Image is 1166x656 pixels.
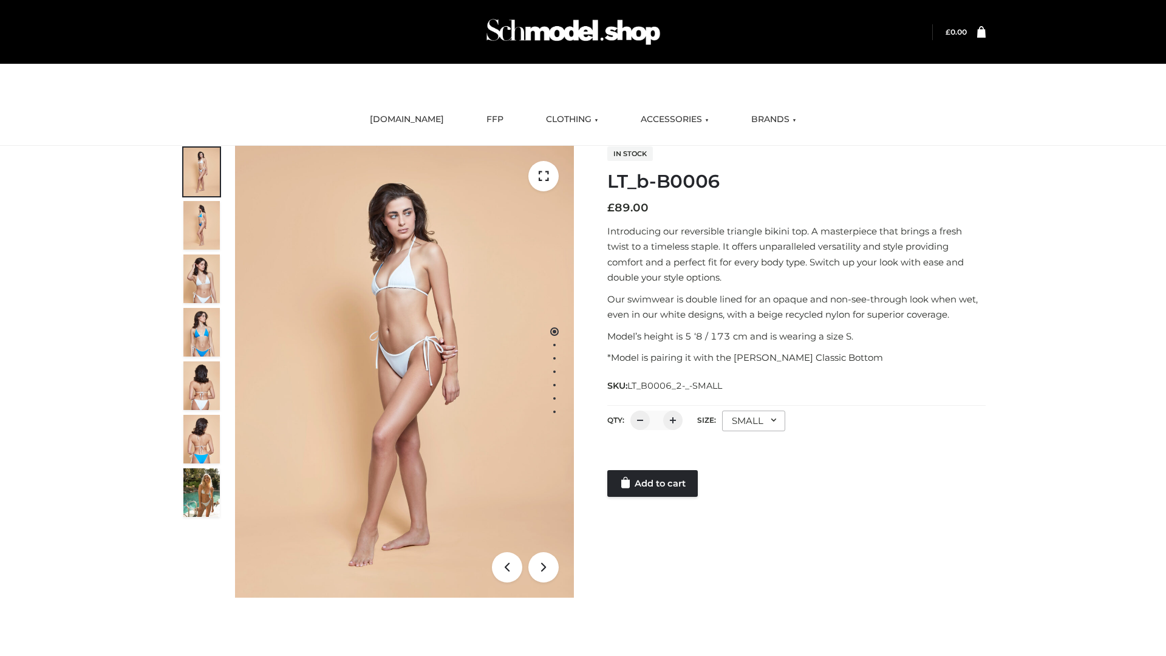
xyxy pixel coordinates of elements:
[607,201,615,214] span: £
[183,415,220,463] img: ArielClassicBikiniTop_CloudNine_AzureSky_OW114ECO_8-scaled.jpg
[607,350,986,366] p: *Model is pairing it with the [PERSON_NAME] Classic Bottom
[607,292,986,323] p: Our swimwear is double lined for an opaque and non-see-through look when wet, even in our white d...
[697,415,716,425] label: Size:
[183,201,220,250] img: ArielClassicBikiniTop_CloudNine_AzureSky_OW114ECO_2-scaled.jpg
[722,411,785,431] div: SMALL
[477,106,513,133] a: FFP
[946,27,950,36] span: £
[183,255,220,303] img: ArielClassicBikiniTop_CloudNine_AzureSky_OW114ECO_3-scaled.jpg
[607,378,723,393] span: SKU:
[361,106,453,133] a: [DOMAIN_NAME]
[235,146,574,598] img: ArielClassicBikiniTop_CloudNine_AzureSky_OW114ECO_1
[607,224,986,285] p: Introducing our reversible triangle bikini top. A masterpiece that brings a fresh twist to a time...
[607,415,624,425] label: QTY:
[607,201,649,214] bdi: 89.00
[607,146,653,161] span: In stock
[183,361,220,410] img: ArielClassicBikiniTop_CloudNine_AzureSky_OW114ECO_7-scaled.jpg
[183,468,220,517] img: Arieltop_CloudNine_AzureSky2.jpg
[607,329,986,344] p: Model’s height is 5 ‘8 / 173 cm and is wearing a size S.
[946,27,967,36] bdi: 0.00
[183,148,220,196] img: ArielClassicBikiniTop_CloudNine_AzureSky_OW114ECO_1-scaled.jpg
[946,27,967,36] a: £0.00
[537,106,607,133] a: CLOTHING
[627,380,722,391] span: LT_B0006_2-_-SMALL
[742,106,805,133] a: BRANDS
[607,171,986,193] h1: LT_b-B0006
[632,106,718,133] a: ACCESSORIES
[482,8,664,56] img: Schmodel Admin 964
[607,470,698,497] a: Add to cart
[183,308,220,357] img: ArielClassicBikiniTop_CloudNine_AzureSky_OW114ECO_4-scaled.jpg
